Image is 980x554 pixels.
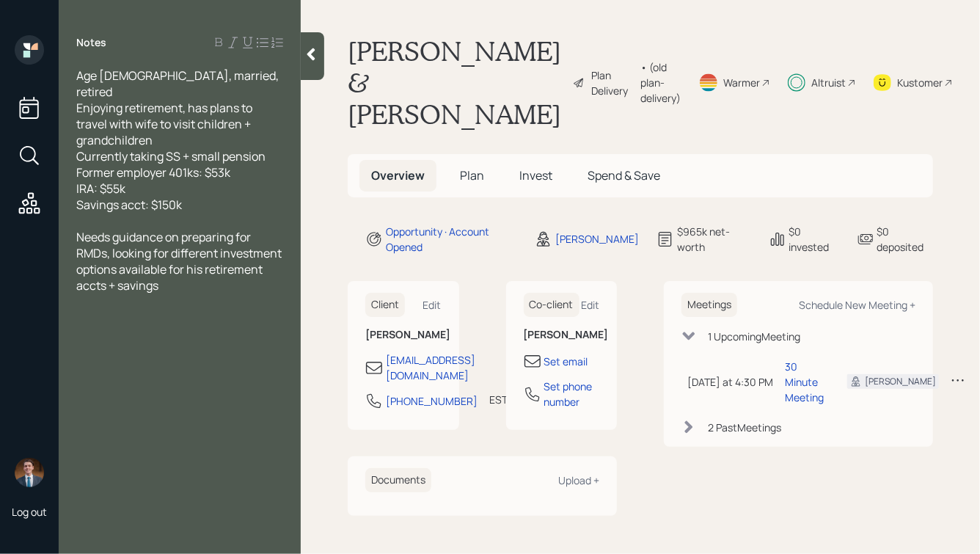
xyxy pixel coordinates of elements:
h6: Client [365,293,405,317]
div: Kustomer [897,75,943,90]
div: Set phone number [544,379,600,409]
h6: [PERSON_NAME] [524,329,600,341]
div: Log out [12,505,47,519]
div: Opportunity · Account Opened [386,224,517,255]
div: Altruist [811,75,846,90]
div: 30 Minute Meeting [785,359,824,405]
h6: [PERSON_NAME] [365,329,442,341]
div: 2 Past Meeting s [708,420,781,435]
div: [EMAIL_ADDRESS][DOMAIN_NAME] [386,352,475,383]
img: hunter_neumayer.jpg [15,458,44,487]
div: $965k net-worth [677,224,751,255]
div: Edit [581,298,599,312]
div: Set email [544,354,588,369]
div: Upload + [558,473,599,487]
div: Schedule New Meeting + [799,298,915,312]
div: [PERSON_NAME] [555,231,639,247]
span: Age [DEMOGRAPHIC_DATA], married, retired Enjoying retirement, has plans to travel with wife to vi... [76,68,281,213]
div: 1 Upcoming Meeting [708,329,800,344]
h6: Co-client [524,293,579,317]
div: Plan Delivery [591,68,633,98]
div: EST [489,392,508,407]
span: Spend & Save [588,167,660,183]
h6: Meetings [681,293,737,317]
h1: [PERSON_NAME] & [PERSON_NAME] [348,35,561,131]
div: Edit [423,298,442,312]
div: [PHONE_NUMBER] [386,393,478,409]
div: [DATE] at 4:30 PM [687,374,773,390]
div: $0 deposited [877,224,933,255]
span: Invest [519,167,552,183]
label: Notes [76,35,106,50]
div: $0 invested [789,224,839,255]
div: Warmer [723,75,760,90]
span: Overview [371,167,425,183]
span: Plan [460,167,484,183]
span: Needs guidance on preparing for RMDs, looking for different investment options available for his ... [76,229,284,294]
h6: Documents [365,468,431,492]
div: [PERSON_NAME] [865,375,936,388]
div: • (old plan-delivery) [640,59,681,106]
